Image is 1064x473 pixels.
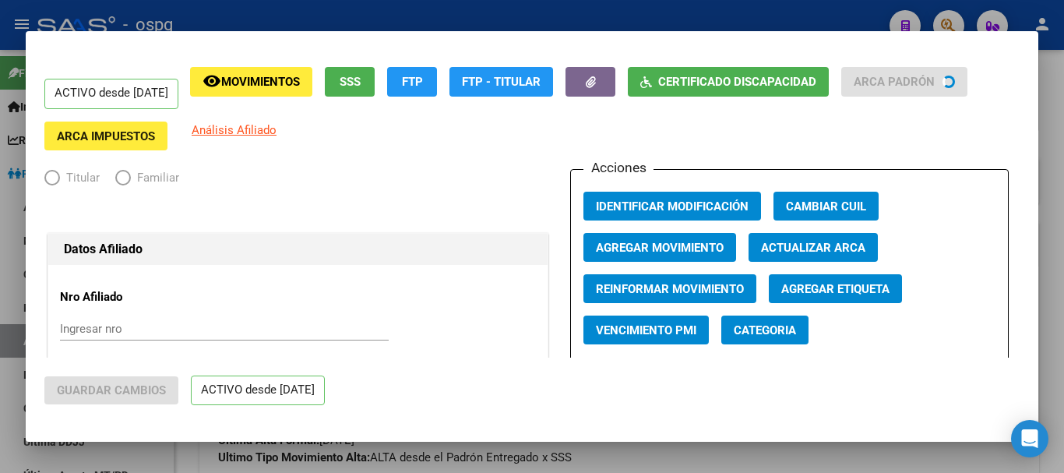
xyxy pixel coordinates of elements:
[190,67,312,96] button: Movimientos
[44,174,195,188] mat-radio-group: Elija una opción
[44,122,167,150] button: ARCA Impuestos
[854,76,935,90] span: ARCA Padrón
[340,76,361,90] span: SSS
[841,67,967,96] button: ARCA Padrón
[462,76,541,90] span: FTP - Titular
[781,282,890,296] span: Agregar Etiqueta
[721,316,809,344] button: Categoria
[44,79,178,109] p: ACTIVO desde [DATE]
[583,233,736,262] button: Agregar Movimiento
[596,323,696,337] span: Vencimiento PMI
[192,123,277,137] span: Análisis Afiliado
[44,376,178,404] button: Guardar Cambios
[583,274,756,303] button: Reinformar Movimiento
[583,316,709,344] button: Vencimiento PMI
[583,192,761,221] button: Identificar Modificación
[734,323,796,337] span: Categoria
[60,169,100,187] span: Titular
[769,274,902,303] button: Agregar Etiqueta
[596,199,749,214] span: Identificar Modificación
[628,67,829,96] button: Certificado Discapacidad
[773,192,879,221] button: Cambiar CUIL
[1011,420,1048,457] div: Open Intercom Messenger
[57,383,166,397] span: Guardar Cambios
[203,72,221,90] mat-icon: remove_red_eye
[221,76,300,90] span: Movimientos
[449,67,553,96] button: FTP - Titular
[749,233,878,262] button: Actualizar ARCA
[402,76,423,90] span: FTP
[761,241,865,255] span: Actualizar ARCA
[325,67,375,96] button: SSS
[786,199,866,214] span: Cambiar CUIL
[60,288,203,306] p: Nro Afiliado
[387,67,437,96] button: FTP
[596,282,744,296] span: Reinformar Movimiento
[658,76,816,90] span: Certificado Discapacidad
[596,241,724,255] span: Agregar Movimiento
[131,169,179,187] span: Familiar
[57,129,155,143] span: ARCA Impuestos
[583,157,654,178] h3: Acciones
[64,240,532,259] h1: Datos Afiliado
[191,376,325,406] p: ACTIVO desde [DATE]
